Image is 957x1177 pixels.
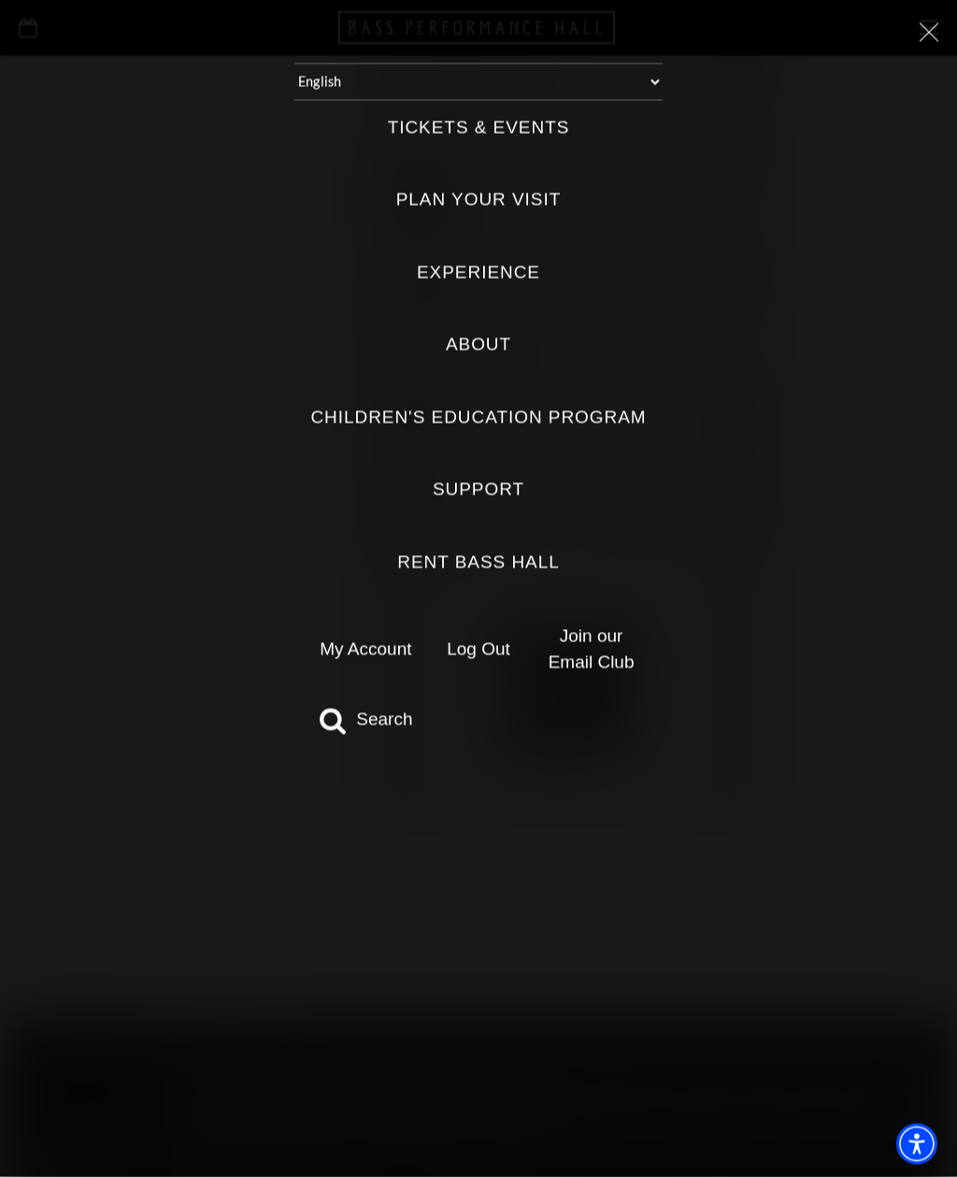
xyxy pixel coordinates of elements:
[310,406,646,431] label: Children's Education Program
[446,333,511,358] label: About
[549,626,635,673] a: Join our Email Club
[388,116,570,141] label: Tickets & Events
[397,551,559,576] label: Rent Bass Hall
[417,261,540,286] label: Experience
[896,1124,937,1165] div: Accessibility Menu
[356,707,412,734] span: Search
[433,478,524,503] label: Support
[294,64,663,101] select: Select:
[320,639,411,659] a: My Account
[447,639,510,659] a: Log Out
[310,707,421,735] a: search
[396,188,562,213] label: Plan Your Visit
